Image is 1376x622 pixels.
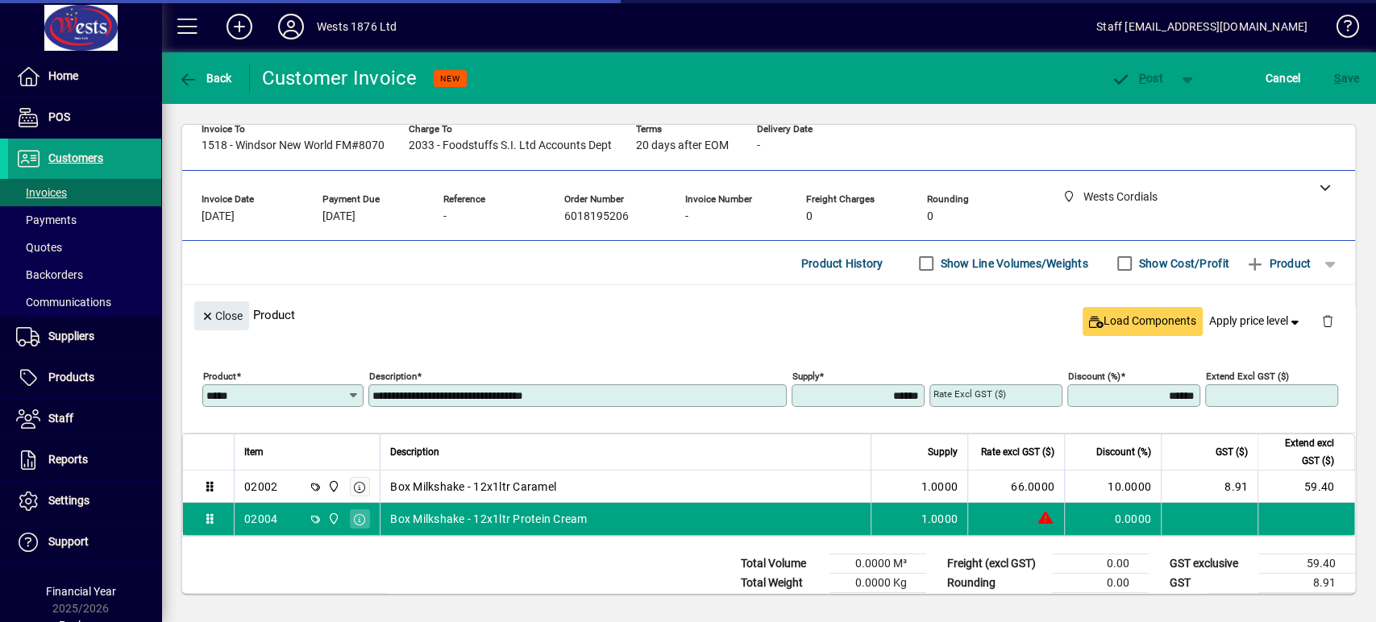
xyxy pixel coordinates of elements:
span: Backorders [16,268,83,281]
div: 66.0000 [978,479,1054,495]
div: Staff [EMAIL_ADDRESS][DOMAIN_NAME] [1096,14,1307,39]
span: Rate excl GST ($) [981,443,1054,461]
span: Staff [48,412,73,425]
a: Payments [8,206,161,234]
span: Box Milkshake - 12x1ltr Protein Cream [390,511,587,527]
button: Add [214,12,265,41]
span: Home [48,69,78,82]
span: Settings [48,494,89,507]
span: Product [1245,251,1311,276]
td: GST inclusive [1162,593,1258,613]
button: Cancel [1262,64,1305,93]
a: Support [8,522,161,562]
span: Suppliers [48,330,94,342]
td: Freight (excl GST) [939,554,1052,574]
span: 1.0000 [921,479,958,495]
span: POS [48,110,70,123]
span: Financial Year [46,585,116,598]
button: Back [174,64,236,93]
span: NEW [440,73,460,84]
label: Show Line Volumes/Weights [937,255,1088,272]
td: 68.31 [1258,593,1355,613]
mat-label: Product [203,371,236,382]
td: Total Weight [733,574,829,593]
td: 0.0000 Kg [829,574,926,593]
span: Quotes [16,241,62,254]
span: - [443,210,447,223]
a: Settings [8,481,161,521]
span: Products [48,371,94,384]
span: [DATE] [202,210,235,223]
span: ost [1111,72,1163,85]
span: 6018195206 [564,210,629,223]
button: Save [1330,64,1363,93]
mat-label: Description [369,371,417,382]
app-page-header-button: Back [161,64,250,93]
app-page-header-button: Delete [1308,313,1347,328]
button: Close [194,301,249,330]
td: 8.91 [1161,471,1258,503]
td: 0.00 [1052,574,1149,593]
span: 1.0000 [921,511,958,527]
span: Reports [48,453,88,466]
button: Product [1237,249,1319,278]
a: Products [8,358,161,398]
td: 0.0000 M³ [829,554,926,574]
label: Show Cost/Profit [1136,255,1229,272]
button: Post [1103,64,1171,93]
span: Invoices [16,186,67,199]
td: 10.0000 [1064,471,1161,503]
td: Total Volume [733,554,829,574]
span: Payments [16,214,77,226]
td: GST exclusive [1162,554,1258,574]
td: 0.0000 [1064,503,1161,535]
span: GST ($) [1216,443,1248,461]
span: Supply [928,443,958,461]
span: 2033 - Foodstuffs S.I. Ltd Accounts Dept [409,139,612,152]
button: Profile [265,12,317,41]
span: Apply price level [1209,313,1303,330]
a: Communications [8,288,161,316]
span: - [685,210,688,223]
span: Wests Cordials [323,478,342,496]
button: Load Components [1083,307,1203,336]
div: Customer Invoice [262,65,418,91]
div: Wests 1876 Ltd [317,14,397,39]
span: Item [244,443,264,461]
mat-label: Discount (%) [1068,371,1120,382]
a: Knowledge Base [1324,3,1356,56]
span: Description [390,443,439,461]
mat-label: Supply [792,371,819,382]
span: Cancel [1266,65,1301,91]
a: Reports [8,440,161,480]
span: Box Milkshake - 12x1ltr Caramel [390,479,556,495]
button: Delete [1308,301,1347,340]
span: 1518 - Windsor New World FM#8070 [202,139,385,152]
span: Load Components [1089,313,1196,330]
a: Quotes [8,234,161,261]
mat-label: Rate excl GST ($) [933,388,1006,400]
span: P [1139,72,1146,85]
div: 02002 [244,479,277,495]
span: 20 days after EOM [636,139,729,152]
span: S [1334,72,1341,85]
span: - [757,139,760,152]
span: Wests Cordials [323,510,342,528]
div: 02004 [244,511,277,527]
span: Product History [801,251,883,276]
span: Discount (%) [1096,443,1151,461]
button: Product History [795,249,890,278]
a: Suppliers [8,317,161,357]
span: Communications [16,296,111,309]
a: Backorders [8,261,161,288]
a: Invoices [8,179,161,206]
td: Rounding [939,574,1052,593]
span: Customers [48,151,103,164]
span: ave [1334,65,1359,91]
app-page-header-button: Close [190,308,253,322]
button: Apply price level [1203,307,1309,336]
span: [DATE] [322,210,355,223]
span: Close [201,303,243,330]
a: Staff [8,399,161,439]
a: Home [8,56,161,97]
